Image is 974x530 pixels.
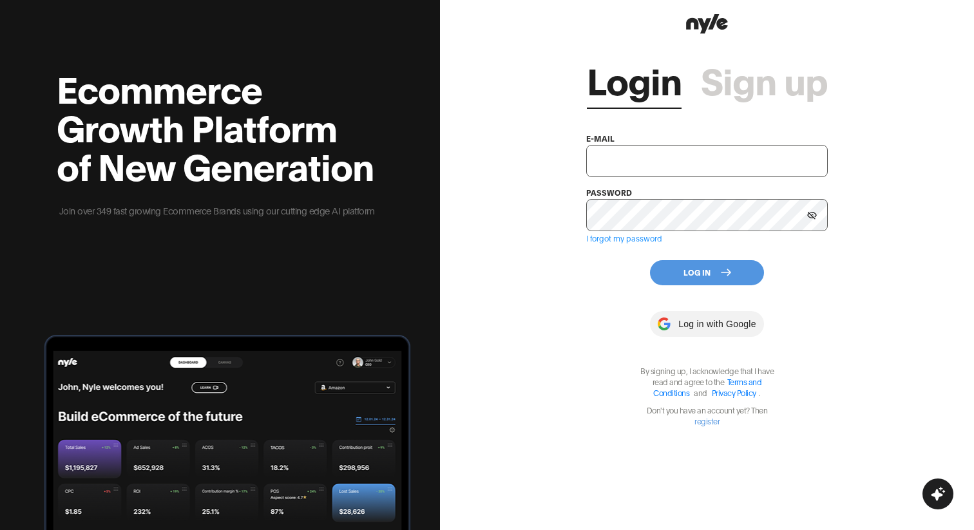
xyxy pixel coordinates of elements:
[587,60,682,99] a: Login
[633,404,781,426] p: Don't you have an account yet? Then
[650,260,764,285] button: Log In
[586,233,662,243] a: I forgot my password
[57,203,377,218] p: Join over 349 fast growing Ecommerce Brands using our cutting edge AI platform
[586,187,632,197] label: password
[694,416,720,426] a: register
[691,388,711,397] span: and
[586,133,615,143] label: e-mail
[633,365,781,398] p: By signing up, I acknowledge that I have read and agree to the .
[653,377,761,397] a: Terms and Conditions
[701,60,828,99] a: Sign up
[57,68,377,184] h2: Ecommerce Growth Platform of New Generation
[650,311,763,337] button: Log in with Google
[712,388,756,397] a: Privacy Policy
